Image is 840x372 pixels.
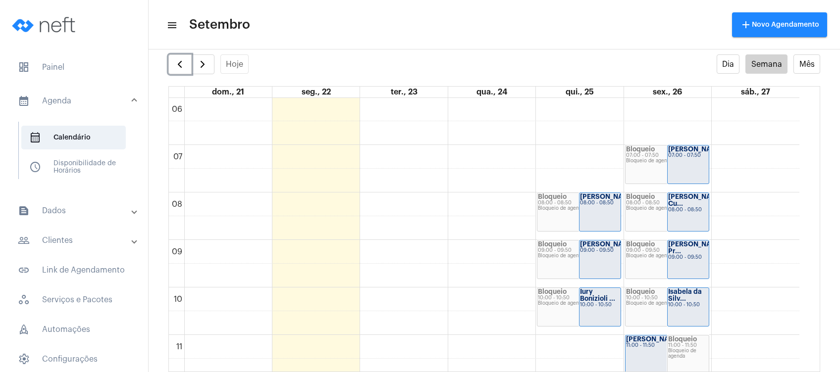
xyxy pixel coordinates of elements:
div: Bloqueio de agenda [626,301,708,306]
mat-expansion-panel-header: sidenav iconAgenda [6,85,148,117]
mat-expansion-panel-header: sidenav iconDados [6,199,148,223]
div: 11:00 - 11:50 [626,343,708,348]
mat-icon: sidenav icon [18,205,30,217]
span: Serviços e Pacotes [10,288,138,312]
div: 09:00 - 09:50 [538,248,620,253]
div: Bloqueio de agenda [626,158,708,164]
strong: Bloqueio [538,193,567,200]
div: 09:00 - 09:50 [668,255,708,260]
span: sidenav icon [29,161,41,173]
div: 06 [170,105,184,114]
div: 10:00 - 10:50 [668,302,708,308]
mat-icon: sidenav icon [18,264,30,276]
div: 07:00 - 07:50 [668,153,708,158]
div: 08:00 - 08:50 [580,200,620,206]
strong: Iury Bonizioli ... [580,288,615,302]
mat-expansion-panel-header: sidenav iconClientes [6,229,148,252]
strong: Bloqueio [626,146,655,152]
span: Novo Agendamento [740,21,819,28]
div: 11:00 - 11:50 [668,343,708,348]
span: Disponibilidade de Horários [21,155,126,179]
strong: Bloqueio [538,288,567,295]
span: sidenav icon [18,353,30,365]
span: sidenav icon [29,132,41,143]
strong: [PERSON_NAME]... [580,241,641,247]
strong: [PERSON_NAME] Pr... [668,241,724,254]
div: 07:00 - 07:50 [626,153,708,158]
div: 10:00 - 10:50 [580,302,620,308]
span: Link de Agendamento [10,258,138,282]
div: 08:00 - 08:50 [668,207,708,213]
strong: Bloqueio [626,288,655,295]
div: sidenav iconAgenda [6,117,148,193]
div: Bloqueio de agenda [538,301,620,306]
span: Automações [10,318,138,341]
strong: [PERSON_NAME]... [668,146,730,152]
mat-icon: add [740,19,752,31]
strong: Bloqueio [626,241,655,247]
div: 09:00 - 09:50 [626,248,708,253]
div: Bloqueio de agenda [626,206,708,211]
button: Semana Anterior [168,54,192,74]
div: Bloqueio de agenda [538,206,620,211]
span: Setembro [189,17,250,33]
img: logo-neft-novo-2.png [8,5,82,45]
strong: Bloqueio [626,193,655,200]
button: Próximo Semana [191,54,214,74]
div: 10:00 - 10:50 [538,295,620,301]
button: Dia [717,54,740,74]
a: 26 de setembro de 2025 [651,87,684,97]
strong: [PERSON_NAME]... [626,336,687,342]
div: 10:00 - 10:50 [626,295,708,301]
a: 27 de setembro de 2025 [739,87,772,97]
div: 09 [170,247,184,256]
span: sidenav icon [18,324,30,335]
button: Novo Agendamento [732,12,827,37]
strong: Bloqueio [668,336,697,342]
button: Mês [793,54,820,74]
a: 22 de setembro de 2025 [300,87,333,97]
a: 21 de setembro de 2025 [210,87,246,97]
div: 11 [174,342,184,351]
strong: [PERSON_NAME] [580,193,635,200]
mat-icon: sidenav icon [18,95,30,107]
button: Hoje [220,54,249,74]
mat-panel-title: Clientes [18,234,132,246]
div: 09:00 - 09:50 [580,248,620,253]
span: sidenav icon [18,294,30,306]
div: Bloqueio de agenda [626,253,708,259]
div: 08 [170,200,184,209]
span: Calendário [21,126,126,149]
a: 23 de setembro de 2025 [389,87,420,97]
strong: Bloqueio [538,241,567,247]
div: 07 [171,152,184,161]
div: 08:00 - 08:50 [626,200,708,206]
div: Bloqueio de agenda [538,253,620,259]
strong: Isabela da Silv... [668,288,702,302]
span: sidenav icon [18,61,30,73]
span: Configurações [10,347,138,371]
span: Painel [10,55,138,79]
div: Bloqueio de agenda [668,348,708,359]
div: 08:00 - 08:50 [538,200,620,206]
strong: [PERSON_NAME] Cu... [668,193,724,207]
mat-panel-title: Agenda [18,95,132,107]
div: 10 [172,295,184,304]
mat-icon: sidenav icon [166,19,176,31]
a: 24 de setembro de 2025 [474,87,509,97]
mat-panel-title: Dados [18,205,132,217]
button: Semana [745,54,787,74]
a: 25 de setembro de 2025 [564,87,596,97]
mat-icon: sidenav icon [18,234,30,246]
